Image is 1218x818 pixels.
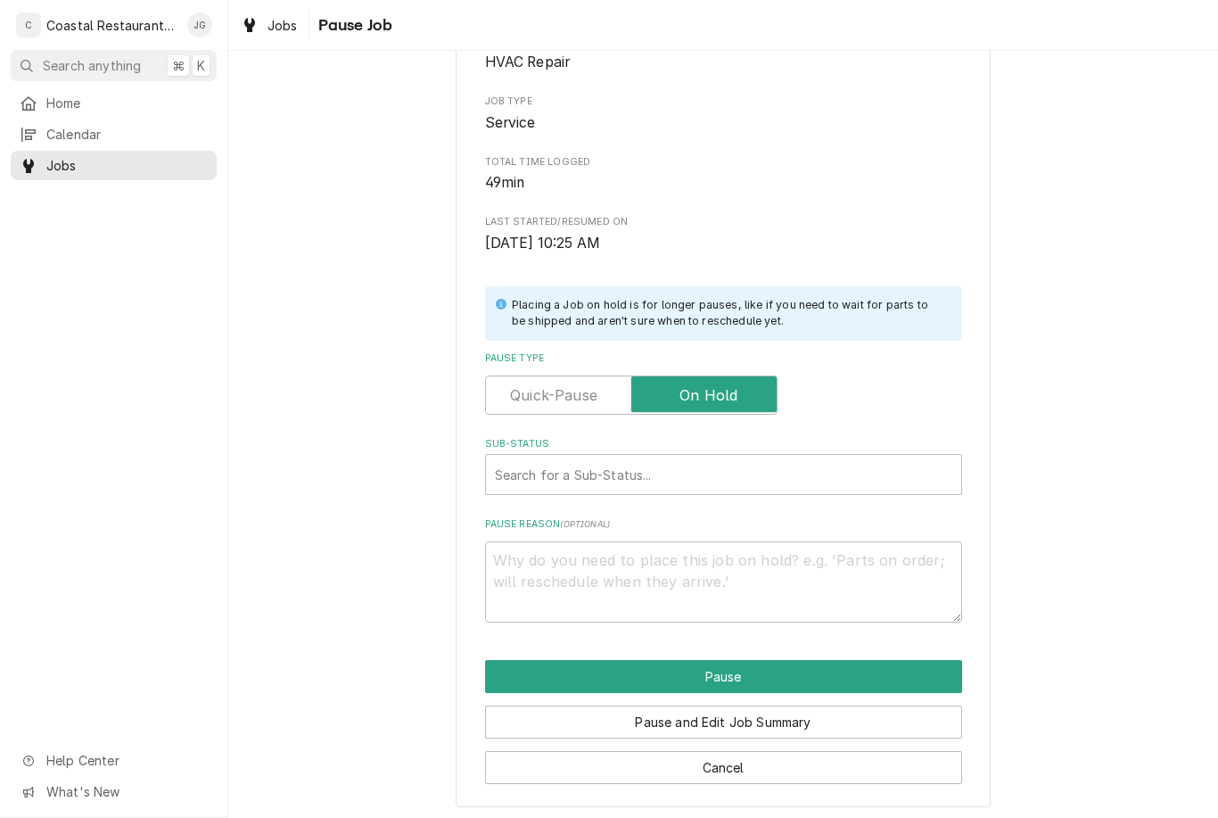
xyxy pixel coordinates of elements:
[172,56,185,75] span: ⌘
[485,174,525,191] span: 49min
[560,519,610,529] span: ( optional )
[485,351,962,415] div: Pause Type
[16,12,41,37] div: C
[485,437,962,451] label: Sub-Status
[46,156,208,175] span: Jobs
[485,155,962,194] div: Total Time Logged
[46,782,206,801] span: What's New
[485,739,962,784] div: Button Group Row
[485,54,571,70] span: HVAC Repair
[485,95,962,133] div: Job Type
[267,16,298,35] span: Jobs
[485,233,962,254] span: Last Started/Resumed On
[485,95,962,109] span: Job Type
[313,13,392,37] span: Pause Job
[11,777,217,806] a: Go to What's New
[485,52,962,73] span: Service Type
[485,751,962,784] button: Cancel
[234,11,305,40] a: Jobs
[43,56,141,75] span: Search anything
[11,746,217,775] a: Go to Help Center
[46,94,208,112] span: Home
[485,437,962,495] div: Sub-Status
[46,751,206,770] span: Help Center
[11,88,217,118] a: Home
[485,351,962,366] label: Pause Type
[485,517,962,623] div: Pause Reason
[485,114,536,131] span: Service
[11,50,217,81] button: Search anything⌘K
[485,660,962,693] button: Pause
[187,12,212,37] div: JG
[197,56,205,75] span: K
[485,693,962,739] div: Button Group Row
[485,112,962,134] span: Job Type
[485,155,962,169] span: Total Time Logged
[485,35,962,73] div: Service Type
[485,517,962,532] label: Pause Reason
[187,12,212,37] div: James Gatton's Avatar
[11,151,217,180] a: Jobs
[485,660,962,784] div: Button Group
[485,172,962,194] span: Total Time Logged
[485,215,962,253] div: Last Started/Resumed On
[11,120,217,149] a: Calendar
[485,235,600,252] span: [DATE] 10:25 AM
[485,215,962,229] span: Last Started/Resumed On
[46,125,208,144] span: Calendar
[485,706,962,739] button: Pause and Edit Job Summary
[46,16,177,35] div: Coastal Restaurant Repair
[485,660,962,693] div: Button Group Row
[512,297,944,330] div: Placing a Job on hold is for longer pauses, like if you need to wait for parts to be shipped and ...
